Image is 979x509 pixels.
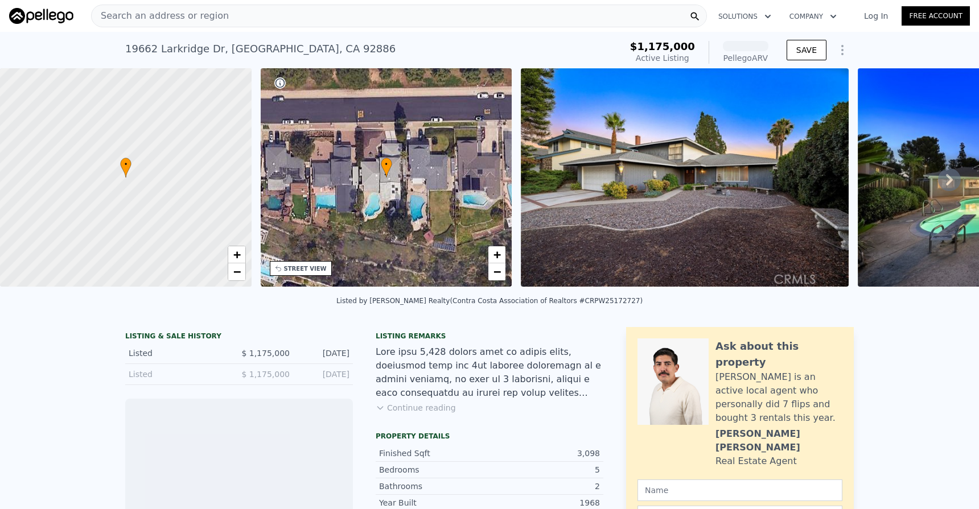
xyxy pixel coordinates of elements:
[125,41,396,57] div: 19662 Larkridge Dr , [GEOGRAPHIC_DATA] , CA 92886
[831,39,854,61] button: Show Options
[637,479,842,501] input: Name
[715,338,842,370] div: Ask about this property
[228,246,245,263] a: Zoom in
[381,158,392,177] div: •
[489,448,600,459] div: 3,098
[233,264,240,279] span: −
[381,159,392,169] span: •
[376,332,603,341] div: Listing remarks
[493,264,501,279] span: −
[715,427,842,454] div: [PERSON_NAME] [PERSON_NAME]
[376,432,603,441] div: Property details
[489,497,600,508] div: 1968
[493,247,501,262] span: +
[336,297,643,305] div: Listed by [PERSON_NAME] Realty (Contra Costa Association of Realtors #CRPW25172727)
[299,347,349,359] div: [DATE]
[709,6,780,27] button: Solutions
[715,370,842,425] div: [PERSON_NAME] is an active local agent who personally did 7 flips and bought 3 rentals this year.
[241,349,290,358] span: $ 1,175,000
[120,158,131,177] div: •
[489,464,600,475] div: 5
[488,263,505,280] a: Zoom out
[299,369,349,380] div: [DATE]
[129,369,230,380] div: Listed
[376,345,603,400] div: Lore ipsu 5,428 dolors amet co adipis elits, doeiusmod temp inc 4ut laboree doloremagn al e admin...
[9,8,73,24] img: Pellego
[379,448,489,459] div: Finished Sqft
[636,53,689,63] span: Active Listing
[120,159,131,169] span: •
[379,464,489,475] div: Bedrooms
[241,370,290,379] span: $ 1,175,000
[92,9,229,23] span: Search an address or region
[125,332,353,343] div: LISTING & SALE HISTORY
[284,264,327,273] div: STREET VIEW
[379,481,489,492] div: Bathrooms
[780,6,846,27] button: Company
[376,402,456,413] button: Continue reading
[521,68,849,287] img: Sale: 167527079 Parcel: 63267624
[630,40,695,52] span: $1,175,000
[902,6,970,26] a: Free Account
[379,497,489,508] div: Year Built
[233,247,240,262] span: +
[129,347,230,359] div: Listed
[723,52,768,64] div: Pellego ARV
[228,263,245,280] a: Zoom out
[787,40,826,60] button: SAVE
[850,10,902,22] a: Log In
[715,454,797,468] div: Real Estate Agent
[488,246,505,263] a: Zoom in
[489,481,600,492] div: 2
